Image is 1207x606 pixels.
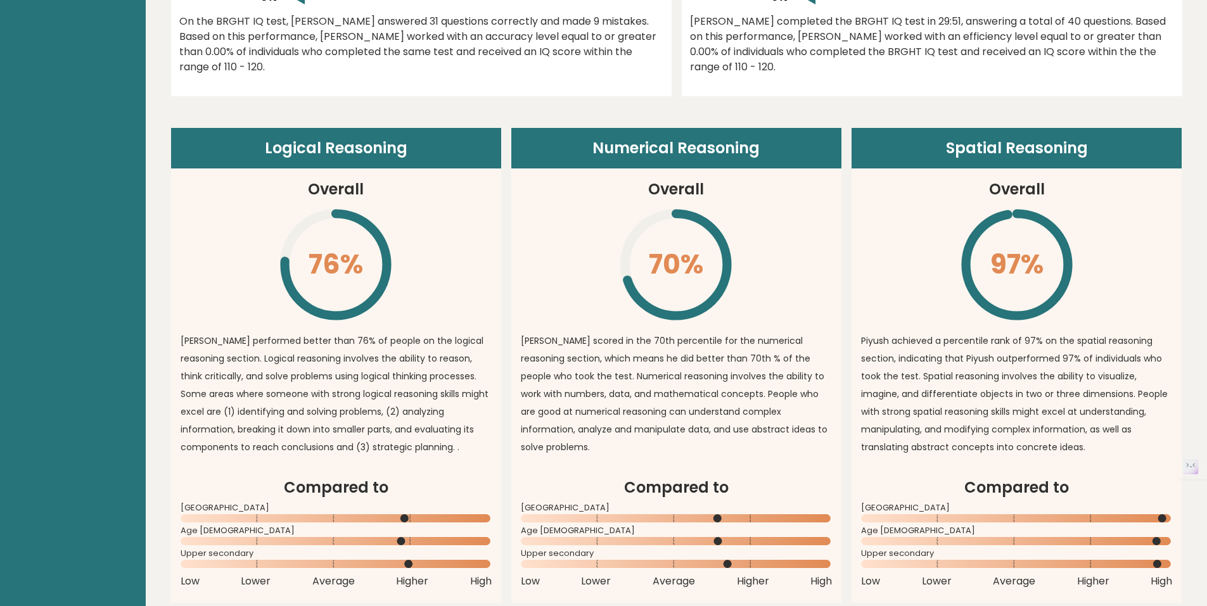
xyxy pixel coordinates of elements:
span: Low [181,574,200,589]
span: Higher [396,574,428,589]
span: High [1151,574,1172,589]
span: Low [861,574,880,589]
h2: Compared to [181,476,492,499]
div: [PERSON_NAME] completed the BRGHT IQ test in 29:51, answering a total of 40 questions. Based on t... [690,14,1174,75]
span: Average [993,574,1035,589]
span: Average [312,574,355,589]
h3: Overall [308,178,364,201]
span: Lower [581,574,611,589]
span: Upper secondary [521,551,832,556]
svg: \ [959,207,1075,322]
span: High [810,574,832,589]
span: Average [653,574,695,589]
svg: \ [278,207,393,322]
svg: \ [618,207,734,322]
p: Piyush achieved a percentile rank of 97% on the spatial reasoning section, indicating that Piyush... [861,332,1172,456]
span: [GEOGRAPHIC_DATA] [181,505,492,510]
div: On the BRGHT IQ test, [PERSON_NAME] answered 31 questions correctly and made 9 mistakes. Based on... [179,14,663,75]
header: Spatial Reasoning [852,128,1182,168]
h2: Compared to [861,476,1172,499]
header: Logical Reasoning [171,128,501,168]
header: Numerical Reasoning [511,128,841,168]
span: Higher [737,574,769,589]
span: [GEOGRAPHIC_DATA] [521,505,832,510]
p: [PERSON_NAME] scored in the 70th percentile for the numerical reasoning section, which means he d... [521,332,832,456]
span: Age [DEMOGRAPHIC_DATA] [861,528,1172,533]
span: Upper secondary [861,551,1172,556]
span: Upper secondary [181,551,492,556]
h2: Compared to [521,476,832,499]
p: [PERSON_NAME] performed better than 76% of people on the logical reasoning section. Logical reaso... [181,332,492,456]
span: High [470,574,492,589]
span: Lower [922,574,952,589]
span: [GEOGRAPHIC_DATA] [861,505,1172,510]
h3: Overall [648,178,704,201]
span: Higher [1077,574,1109,589]
span: Lower [241,574,271,589]
span: Age [DEMOGRAPHIC_DATA] [181,528,492,533]
span: Low [521,574,540,589]
span: Age [DEMOGRAPHIC_DATA] [521,528,832,533]
h3: Overall [989,178,1045,201]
